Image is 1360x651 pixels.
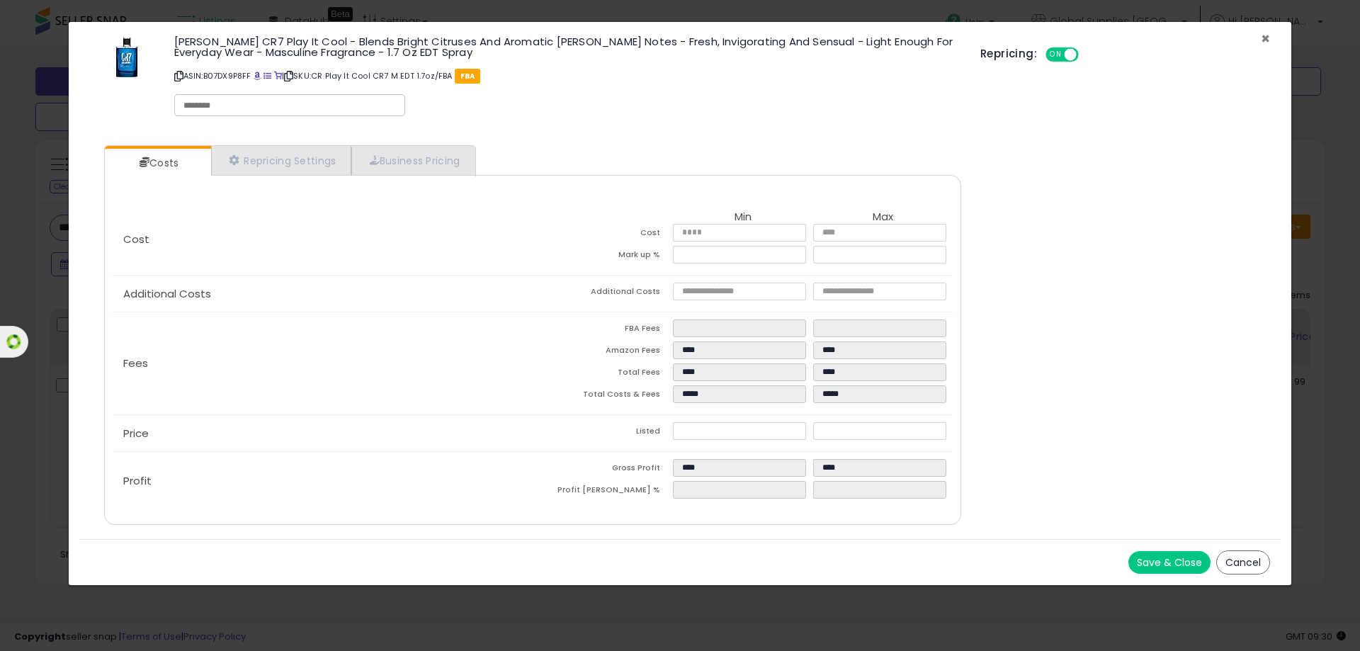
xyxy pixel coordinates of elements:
td: Total Fees [533,363,673,385]
td: Mark up % [533,246,673,268]
td: Additional Costs [533,283,673,305]
td: Profit [PERSON_NAME] % [533,481,673,503]
p: Fees [112,358,533,369]
p: Cost [112,234,533,245]
button: Save & Close [1128,551,1211,574]
p: Profit [112,475,533,487]
p: Price [112,428,533,439]
td: FBA Fees [533,319,673,341]
td: Listed [533,422,673,444]
a: Business Pricing [351,146,475,175]
td: Gross Profit [533,459,673,481]
h3: [PERSON_NAME] CR7 Play It Cool - Blends Bright Citruses And Aromatic [PERSON_NAME] Notes - Fresh,... [174,36,960,57]
p: ASIN: B07DX9P8FF | SKU: CR Play It Cool CR7 M EDT 1.7oz/FBA [174,64,960,87]
button: Cancel [1216,550,1270,574]
img: 41jTfAobfUL._SL60_.jpg [106,36,148,79]
th: Max [813,211,953,224]
h5: Repricing: [980,48,1037,60]
span: FBA [455,69,481,84]
td: Cost [533,224,673,246]
span: ON [1047,49,1065,61]
p: Additional Costs [112,288,533,300]
span: × [1261,28,1270,49]
a: All offer listings [263,70,271,81]
td: Amazon Fees [533,341,673,363]
a: BuyBox page [254,70,261,81]
a: Your listing only [274,70,282,81]
span: OFF [1077,49,1099,61]
a: Repricing Settings [211,146,351,175]
td: Total Costs & Fees [533,385,673,407]
th: Min [673,211,813,224]
a: Costs [105,149,210,177]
